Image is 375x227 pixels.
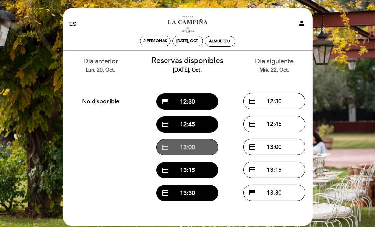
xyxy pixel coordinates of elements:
[248,97,256,105] span: credit_card
[156,116,218,133] button: credit_card 12:45
[243,116,305,132] button: credit_card 12:45
[156,185,218,201] button: credit_card 13:30
[62,66,139,74] div: lun. 20, oct.
[161,121,169,128] span: credit_card
[62,57,139,73] div: Día anterior
[243,139,305,155] button: credit_card 13:00
[149,56,226,74] div: Reservas disponibles
[149,66,226,74] div: [DATE], oct.
[298,19,306,27] i: person
[243,93,305,109] button: credit_card 12:30
[243,185,305,201] button: credit_card 13:30
[209,39,230,44] div: Almuerzo
[161,166,169,174] span: credit_card
[236,57,313,73] div: Día siguiente
[161,189,169,197] span: credit_card
[243,162,305,178] button: credit_card 13:15
[147,15,228,33] a: La Campiña - [GEOGRAPHIC_DATA]
[156,162,218,178] button: credit_card 13:15
[248,143,256,151] span: credit_card
[70,93,132,109] button: No disponible
[236,66,313,74] div: mié. 22, oct.
[156,93,218,110] button: credit_card 12:30
[298,19,306,29] button: person
[248,189,256,197] span: credit_card
[161,98,169,105] span: credit_card
[248,166,256,174] span: credit_card
[176,39,199,43] div: [DATE], oct.
[248,120,256,128] span: credit_card
[143,39,167,43] span: 2 personas
[156,139,218,155] button: credit_card 13:00
[161,143,169,151] span: credit_card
